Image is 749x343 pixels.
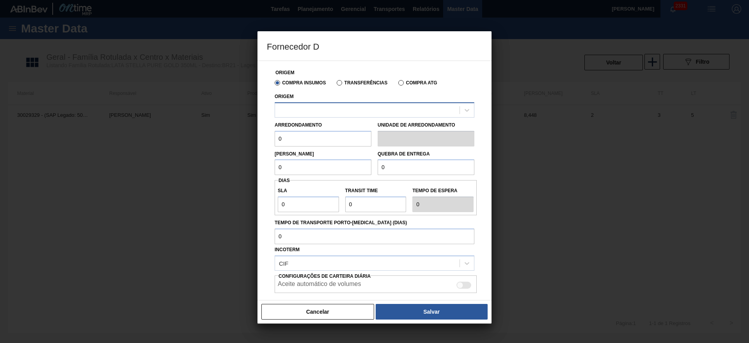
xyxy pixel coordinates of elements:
[279,178,290,183] span: Dias
[376,304,488,320] button: Salvar
[275,271,474,293] div: Essa configuração habilita a criação automática de composição de carga do lado do fornecedor caso...
[412,185,474,197] label: Tempo de espera
[275,247,300,252] label: Incoterm
[279,260,288,266] div: CIF
[275,151,314,157] label: [PERSON_NAME]
[275,80,326,86] label: Compra Insumos
[257,31,492,61] h3: Fornecedor D
[337,80,387,86] label: Transferências
[261,304,374,320] button: Cancelar
[279,273,371,279] span: Configurações de Carteira Diária
[398,80,437,86] label: Compra ATG
[345,185,406,197] label: Transit Time
[378,151,430,157] label: Quebra de entrega
[278,185,339,197] label: SLA
[278,280,361,290] label: Aceite automático de volumes
[378,120,474,131] label: Unidade de arredondamento
[275,70,295,75] label: Origem
[275,122,322,128] label: Arredondamento
[275,94,294,99] label: Origem
[275,217,474,229] label: Tempo de Transporte Porto-[MEDICAL_DATA] (dias)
